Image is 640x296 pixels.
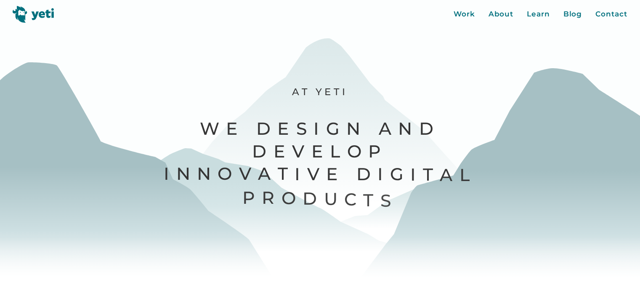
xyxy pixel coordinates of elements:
span: a [440,163,459,186]
a: Learn [527,9,550,20]
a: Blog [563,9,582,20]
a: About [489,9,514,20]
span: n [197,163,218,185]
span: l [459,164,476,186]
img: Yeti logo [13,6,54,23]
a: Contact [595,9,627,20]
p: At Yeti [162,86,477,99]
span: n [176,163,197,185]
a: Work [454,9,475,20]
span: I [164,163,176,185]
